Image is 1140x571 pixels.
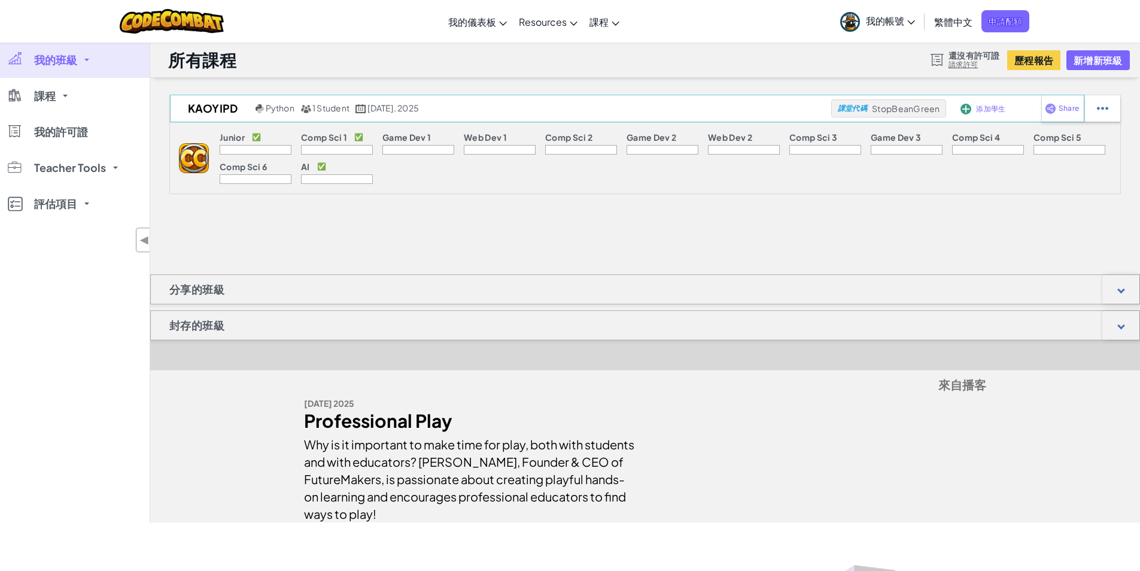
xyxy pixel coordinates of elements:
span: StopBeanGreen [872,103,940,114]
span: ◀ [139,231,150,249]
p: ✅ [252,132,261,142]
span: 繁體中文 [934,16,972,28]
span: 1 Student [312,102,349,113]
span: 添加學生 [976,105,1005,113]
a: 申請配額 [981,10,1029,32]
p: Comp Sci 1 [301,132,347,142]
p: Comp Sci 5 [1033,132,1081,142]
span: 我的儀表板 [448,16,496,28]
p: ✅ [317,162,326,171]
a: 請求許可 [949,60,999,70]
p: Web Dev 1 [464,132,507,142]
span: 我的帳號 [866,14,915,27]
span: 課程 [589,16,609,28]
span: Teacher Tools [34,162,106,173]
a: 課程 [583,5,625,38]
button: 歷程報告 [1007,50,1060,70]
img: CodeCombat logo [120,9,224,34]
span: 還沒有許可證 [949,50,999,60]
p: Comp Sci 4 [952,132,1000,142]
span: Python [266,102,294,113]
img: IconAddStudents.svg [960,104,971,114]
span: Share [1059,105,1079,112]
img: avatar [840,12,860,32]
a: kaoyipD Python 1 Student [DATE], 2025 [170,99,831,117]
div: Professional Play [304,412,636,430]
span: 我的班級 [34,55,77,65]
h2: kaoyipD [170,99,253,117]
h5: 來自播客 [304,376,986,395]
a: 我的帳號 [834,2,921,40]
div: [DATE] 2025 [304,395,636,412]
h1: 封存的班級 [151,310,243,340]
h1: 分享的班級 [151,274,243,304]
a: Resources [513,5,583,38]
p: Web Dev 2 [708,132,752,142]
a: 繁體中文 [928,5,978,38]
p: AI [301,162,310,171]
div: Why is it important to make time for play, both with students and with educators? [PERSON_NAME], ... [304,430,636,522]
p: ✅ [354,132,363,142]
p: Comp Sci 2 [545,132,592,142]
span: 評估項目 [34,198,77,209]
p: Game Dev 3 [871,132,921,142]
span: 課堂代碼 [838,105,867,112]
h1: 所有課程 [168,49,236,71]
span: Resources [519,16,567,28]
span: 課程 [34,90,56,101]
p: Game Dev 2 [627,132,676,142]
img: MultipleUsers.png [300,104,311,113]
a: 我的儀表板 [442,5,513,38]
img: logo [179,143,209,173]
img: IconStudentEllipsis.svg [1097,103,1108,114]
span: 我的許可證 [34,126,88,137]
p: Junior [220,132,245,142]
span: [DATE], 2025 [367,102,419,113]
p: Comp Sci 3 [789,132,837,142]
img: python.png [256,104,265,113]
button: 新增新班級 [1066,50,1129,70]
img: calendar.svg [355,104,366,113]
p: Comp Sci 6 [220,162,267,171]
img: IconShare_Purple.svg [1045,103,1056,114]
p: Game Dev 1 [382,132,431,142]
